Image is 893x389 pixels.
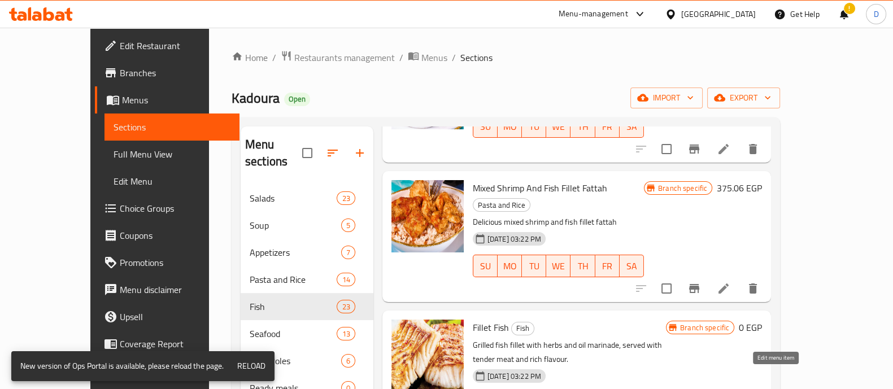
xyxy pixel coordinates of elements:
span: Appetizers [250,246,341,259]
span: D [873,8,878,20]
button: delete [739,136,766,163]
span: 5 [342,220,355,231]
span: Coverage Report [120,337,230,351]
p: Grilled fish fillet with herbs and oil marinade, served with tender meat and rich flavour. [473,338,666,366]
span: TH [575,258,590,274]
div: Pasta and Rice14 [241,266,373,293]
span: SA [624,119,639,135]
div: Fish [511,322,534,335]
span: TU [526,258,542,274]
button: FR [595,255,620,277]
span: FR [600,258,615,274]
a: Menu disclaimer [95,276,239,303]
h6: 375.06 EGP [717,180,762,196]
span: Promotions [120,256,230,269]
div: items [341,246,355,259]
button: SA [620,115,644,138]
button: SU [473,115,498,138]
li: / [452,51,456,64]
span: Full Menu View [114,147,230,161]
a: Menus [95,86,239,113]
div: Soup5 [241,212,373,239]
span: Sections [114,120,230,134]
span: Fish [250,300,337,313]
button: TU [522,255,546,277]
h6: 0 EGP [739,320,762,335]
div: Pasta and Rice [473,198,530,212]
span: Restaurants management [294,51,395,64]
span: MO [502,119,517,135]
a: Promotions [95,249,239,276]
span: Fish [512,322,534,335]
div: items [337,327,355,340]
button: SU [473,255,498,277]
button: WE [546,255,570,277]
span: import [639,91,694,105]
div: Fish23 [241,293,373,320]
span: Open [284,94,310,104]
a: Edit menu item [717,282,730,295]
div: Salads23 [241,185,373,212]
div: [GEOGRAPHIC_DATA] [681,8,756,20]
button: Add section [346,139,373,167]
span: Menus [421,51,447,64]
span: SU [478,119,493,135]
button: SA [620,255,644,277]
span: Casseroles [250,354,341,368]
div: Menu-management [559,7,628,21]
span: FR [600,119,615,135]
img: Mixed Shrimp And Fish Fillet Fattah [391,180,464,252]
span: [DATE] 03:22 PM [483,234,546,244]
div: Seafood13 [241,320,373,347]
button: TH [570,255,595,277]
span: Menus [122,93,230,107]
span: TH [575,119,590,135]
span: Pasta and Rice [473,199,530,212]
span: Edit Menu [114,174,230,188]
li: / [272,51,276,64]
button: TH [570,115,595,138]
span: WE [551,258,566,274]
button: FR [595,115,620,138]
span: Salads [250,191,337,205]
a: Edit Menu [104,168,239,195]
span: SA [624,258,639,274]
span: Edit Restaurant [120,39,230,53]
div: items [337,300,355,313]
button: Branch-specific-item [681,275,708,302]
span: 23 [337,193,354,204]
button: export [707,88,780,108]
span: 6 [342,356,355,366]
div: items [337,273,355,286]
span: 23 [337,301,354,312]
span: Sort sections [319,139,346,167]
div: New version of Ops Portal is available, please reload the page. [20,355,224,378]
a: Menus [408,50,447,65]
span: Fillet Fish [473,319,509,336]
button: WE [546,115,570,138]
a: Full Menu View [104,141,239,168]
div: items [337,191,355,205]
a: Coupons [95,222,239,249]
a: Branches [95,59,239,86]
span: SU [478,258,493,274]
div: Open [284,93,310,106]
div: Casseroles6 [241,347,373,374]
a: Edit menu item [717,142,730,156]
span: 7 [342,247,355,258]
nav: breadcrumb [232,50,780,65]
span: Soup [250,218,341,232]
div: items [341,354,355,368]
span: Select to update [655,277,678,300]
a: Edit Restaurant [95,32,239,59]
button: Branch-specific-item [681,136,708,163]
button: TU [522,115,546,138]
button: MO [498,115,522,138]
a: Upsell [95,303,239,330]
span: Select all sections [295,141,319,165]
